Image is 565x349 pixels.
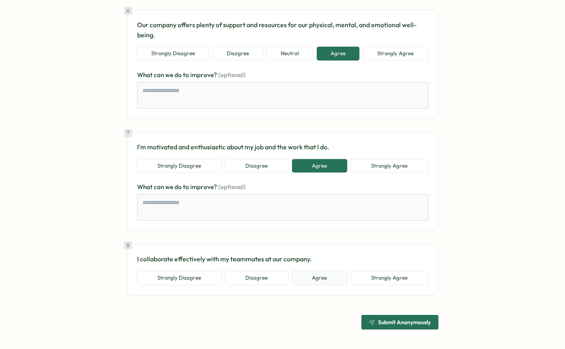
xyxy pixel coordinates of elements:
p: Our company offers plenty of support and resources for our physical, mental, and emotional well-b... [137,20,428,40]
div: 6 [124,7,132,15]
span: can [154,71,165,79]
span: improve? [190,71,218,79]
button: Disagree [225,159,288,173]
div: 8 [124,241,132,249]
span: to [183,71,190,79]
span: (optional) [218,71,246,79]
button: Disagree [225,271,288,285]
button: Strongly Agree [363,46,428,61]
button: Agree [292,159,348,173]
span: do [174,183,183,191]
span: What [137,183,154,191]
button: Strongly Disagree [137,271,222,285]
button: Strongly Disagree [137,46,209,61]
button: Submit Anonymously [361,315,438,330]
span: can [154,183,165,191]
span: (optional) [218,183,246,191]
button: Strongly Agree [351,159,428,173]
span: Submit Anonymously [378,319,431,325]
button: Agree [316,46,360,61]
button: Strongly Disagree [137,159,222,173]
span: improve? [190,183,218,191]
button: Neutral [266,46,313,61]
span: we [165,183,174,191]
span: What [137,71,154,79]
div: 7 [124,129,132,137]
button: Disagree [213,46,263,61]
span: to [183,183,190,191]
p: I'm motivated and enthusiastic about my job and the work that I do. [137,142,428,152]
button: Agree [292,271,348,285]
span: we [165,71,174,79]
p: I collaborate effectively with my teammates at our company. [137,254,428,264]
button: Strongly Agree [351,271,428,285]
span: do [174,71,183,79]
